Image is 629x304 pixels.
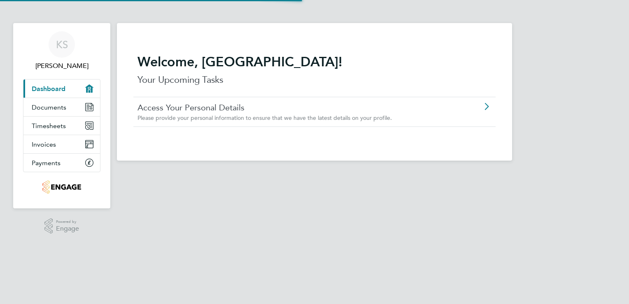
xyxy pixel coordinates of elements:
[23,98,100,116] a: Documents
[56,39,68,50] span: KS
[137,114,392,122] span: Please provide your personal information to ensure that we have the latest details on your profile.
[56,225,79,232] span: Engage
[23,154,100,172] a: Payments
[23,61,100,71] span: Kamla Seetohul
[13,23,110,208] nav: Main navigation
[23,135,100,153] a: Invoices
[56,218,79,225] span: Powered by
[23,180,100,194] a: Go to home page
[32,122,66,130] span: Timesheets
[32,85,65,93] span: Dashboard
[23,31,100,71] a: KS[PERSON_NAME]
[137,73,492,87] p: Your Upcoming Tasks
[32,159,61,167] span: Payments
[23,80,100,98] a: Dashboard
[32,103,66,111] span: Documents
[42,180,81,194] img: jambo-logo-retina.png
[44,218,79,234] a: Powered byEngage
[32,140,56,148] span: Invoices
[23,117,100,135] a: Timesheets
[137,102,445,113] a: Access Your Personal Details
[137,54,492,70] h2: Welcome, [GEOGRAPHIC_DATA]!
